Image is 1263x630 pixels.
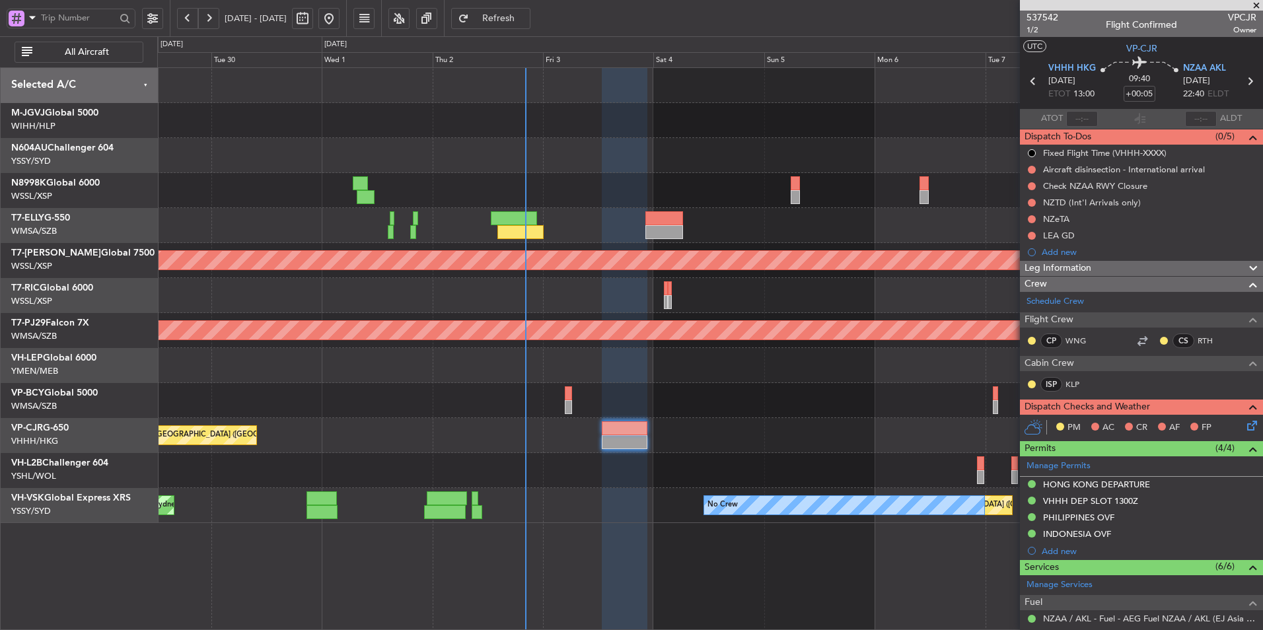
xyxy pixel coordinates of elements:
[543,52,653,68] div: Fri 3
[11,388,44,398] span: VP-BCY
[11,505,51,517] a: YSSY/SYD
[1215,441,1235,455] span: (4/4)
[1048,75,1075,88] span: [DATE]
[1198,335,1227,347] a: RTH
[11,365,58,377] a: YMEN/MEB
[1065,378,1095,390] a: KLP
[1040,377,1062,392] div: ISP
[1023,40,1046,52] button: UTC
[11,283,40,293] span: T7-RIC
[11,260,52,272] a: WSSL/XSP
[11,423,43,433] span: VP-CJR
[1043,164,1205,175] div: Aircraft disinsection - International arrival
[11,225,57,237] a: WMSA/SZB
[11,353,96,363] a: VH-LEPGlobal 6000
[11,120,55,132] a: WIHH/HLP
[1043,479,1150,490] div: HONG KONG DEPARTURE
[104,425,325,445] div: Planned Maint [GEOGRAPHIC_DATA] ([GEOGRAPHIC_DATA] Intl)
[986,52,1096,68] div: Tue 7
[1043,180,1147,192] div: Check NZAA RWY Closure
[11,213,44,223] span: T7-ELLY
[11,248,155,258] a: T7-[PERSON_NAME]Global 7500
[1169,421,1180,435] span: AF
[1208,88,1229,101] span: ELDT
[1183,62,1226,75] span: NZAA AKL
[1043,613,1256,624] a: NZAA / AKL - Fuel - AEG Fuel NZAA / AKL (EJ Asia Only)
[1126,42,1157,55] span: VP-CJR
[1215,559,1235,573] span: (6/6)
[11,248,101,258] span: T7-[PERSON_NAME]
[11,143,114,153] a: N604AUChallenger 604
[11,283,93,293] a: T7-RICGlobal 6000
[1102,421,1114,435] span: AC
[11,190,52,202] a: WSSL/XSP
[1025,595,1042,610] span: Fuel
[1073,88,1095,101] span: 13:00
[1025,129,1091,145] span: Dispatch To-Dos
[11,178,100,188] a: N8998KGlobal 6000
[1025,560,1059,575] span: Services
[11,108,45,118] span: M-JGVJ
[1228,11,1256,24] span: VPCJR
[11,108,98,118] a: M-JGVJGlobal 5000
[211,52,322,68] div: Tue 30
[11,178,46,188] span: N8998K
[1025,312,1073,328] span: Flight Crew
[11,493,44,503] span: VH-VSK
[875,52,985,68] div: Mon 6
[764,52,875,68] div: Sun 5
[15,42,143,63] button: All Aircraft
[451,8,530,29] button: Refresh
[1043,528,1111,540] div: INDONESIA OVF
[1048,88,1070,101] span: ETOT
[1025,261,1091,276] span: Leg Information
[1173,333,1194,348] div: CS
[11,435,58,447] a: VHHH/HKG
[11,143,48,153] span: N604AU
[225,13,287,24] span: [DATE] - [DATE]
[11,423,69,433] a: VP-CJRG-650
[1065,335,1095,347] a: WNG
[1043,213,1069,225] div: NZeTA
[11,493,131,503] a: VH-VSKGlobal Express XRS
[161,39,183,50] div: [DATE]
[11,458,42,468] span: VH-L2B
[324,39,347,50] div: [DATE]
[1025,277,1047,292] span: Crew
[1129,73,1150,86] span: 09:40
[1228,24,1256,36] span: Owner
[1215,129,1235,143] span: (0/5)
[707,495,738,515] div: No Crew
[1042,246,1256,258] div: Add new
[1025,356,1074,371] span: Cabin Crew
[1027,11,1058,24] span: 537542
[11,388,98,398] a: VP-BCYGlobal 5000
[11,400,57,412] a: WMSA/SZB
[11,295,52,307] a: WSSL/XSP
[11,458,108,468] a: VH-L2BChallenger 604
[1041,112,1063,125] span: ATOT
[1043,147,1167,158] div: Fixed Flight Time (VHHH-XXXX)
[1067,421,1081,435] span: PM
[1027,295,1084,308] a: Schedule Crew
[1043,230,1075,241] div: LEA GD
[11,318,46,328] span: T7-PJ29
[1040,333,1062,348] div: CP
[433,52,543,68] div: Thu 2
[1043,197,1141,208] div: NZTD (Int'l Arrivals only)
[11,155,51,167] a: YSSY/SYD
[1136,421,1147,435] span: CR
[11,213,70,223] a: T7-ELLYG-550
[1042,545,1256,557] div: Add new
[1025,441,1056,456] span: Permits
[1183,75,1210,88] span: [DATE]
[1043,512,1114,523] div: PHILIPPINES OVF
[472,14,526,23] span: Refresh
[11,470,56,482] a: YSHL/WOL
[1183,88,1204,101] span: 22:40
[1027,460,1091,473] a: Manage Permits
[1220,112,1242,125] span: ALDT
[35,48,139,57] span: All Aircraft
[322,52,432,68] div: Wed 1
[653,52,764,68] div: Sat 4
